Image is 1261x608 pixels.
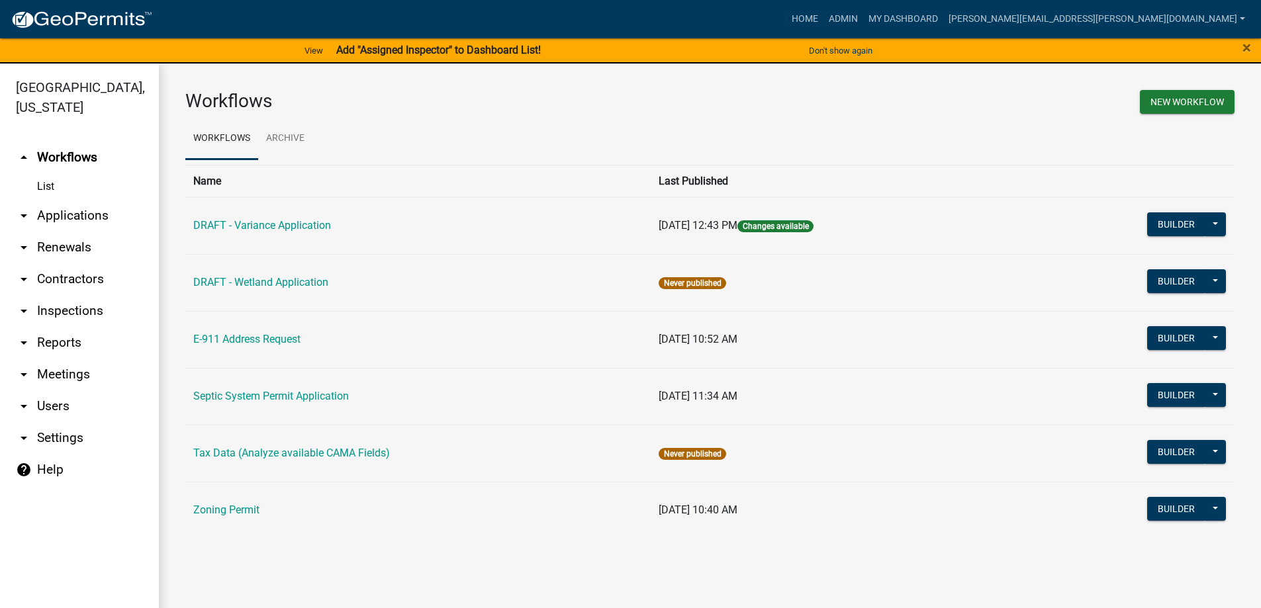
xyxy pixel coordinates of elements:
strong: Add "Assigned Inspector" to Dashboard List! [336,44,541,56]
span: × [1242,38,1251,57]
button: Builder [1147,440,1205,464]
span: [DATE] 11:34 AM [659,390,737,402]
th: Name [185,165,651,197]
span: [DATE] 12:43 PM [659,219,737,232]
button: Close [1242,40,1251,56]
th: Last Published [651,165,1024,197]
a: Workflows [185,118,258,160]
button: Builder [1147,497,1205,521]
a: DRAFT - Variance Application [193,219,331,232]
button: Builder [1147,269,1205,293]
span: Changes available [737,220,813,232]
button: Builder [1147,383,1205,407]
button: Builder [1147,212,1205,236]
h3: Workflows [185,90,700,112]
a: View [299,40,328,62]
a: Admin [823,7,863,32]
a: E-911 Address Request [193,333,301,345]
i: arrow_drop_up [16,150,32,165]
i: arrow_drop_down [16,335,32,351]
i: arrow_drop_down [16,367,32,382]
a: [PERSON_NAME][EMAIL_ADDRESS][PERSON_NAME][DOMAIN_NAME] [943,7,1250,32]
i: arrow_drop_down [16,239,32,255]
i: arrow_drop_down [16,398,32,414]
span: Never published [659,277,725,289]
a: Home [786,7,823,32]
i: arrow_drop_down [16,430,32,446]
button: Builder [1147,326,1205,350]
a: Archive [258,118,312,160]
a: DRAFT - Wetland Application [193,276,328,288]
i: help [16,462,32,478]
a: Zoning Permit [193,503,259,516]
button: New Workflow [1140,90,1235,114]
button: Don't show again [804,40,878,62]
i: arrow_drop_down [16,271,32,287]
a: My Dashboard [863,7,943,32]
span: [DATE] 10:40 AM [659,503,737,516]
span: Never published [659,448,725,460]
a: Septic System Permit Application [193,390,349,402]
i: arrow_drop_down [16,303,32,319]
a: Tax Data (Analyze available CAMA Fields) [193,447,390,459]
i: arrow_drop_down [16,208,32,224]
span: [DATE] 10:52 AM [659,333,737,345]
